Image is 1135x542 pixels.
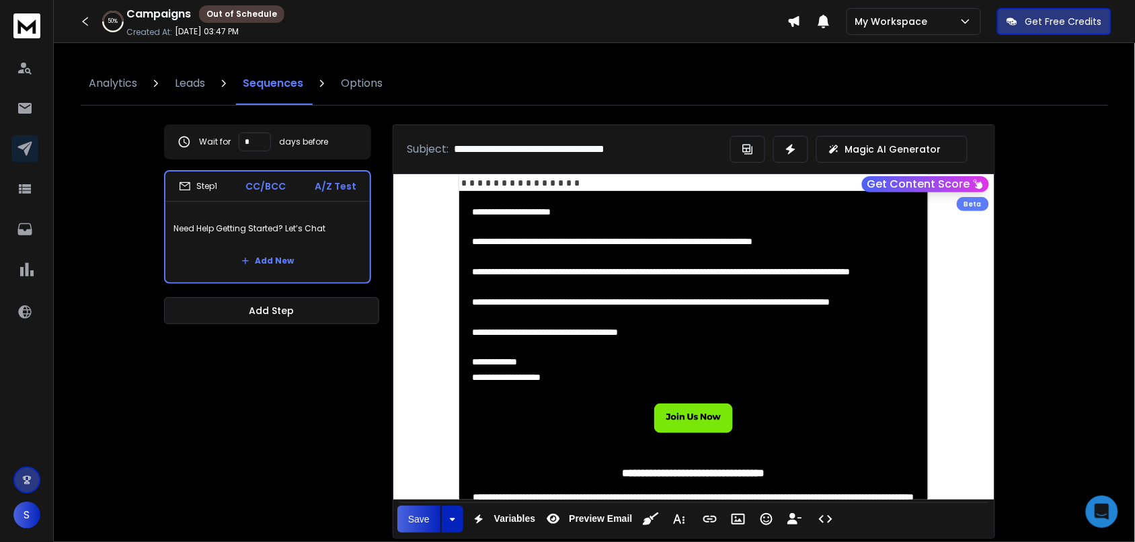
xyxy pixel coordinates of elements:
[816,136,968,163] button: Magic AI Generator
[13,502,40,529] button: S
[315,180,356,193] p: A/Z Test
[231,247,305,274] button: Add New
[126,6,191,22] h1: Campaigns
[173,210,362,247] p: Need Help Getting Started? Let’s Chat
[341,75,383,91] p: Options
[813,506,838,533] button: Code View
[1025,15,1102,28] p: Get Free Credits
[246,180,286,193] p: CC/BCC
[997,8,1111,35] button: Get Free Credits
[466,506,539,533] button: Variables
[199,5,284,23] div: Out of Schedule
[407,141,448,157] p: Subject:
[862,176,989,192] button: Get Content Score
[164,297,379,324] button: Add Step
[697,506,723,533] button: Insert Link (Ctrl+K)
[89,75,137,91] p: Analytics
[541,506,635,533] button: Preview Email
[175,75,205,91] p: Leads
[855,15,933,28] p: My Workspace
[81,62,145,105] a: Analytics
[333,62,391,105] a: Options
[782,506,808,533] button: Insert Unsubscribe Link
[638,506,664,533] button: Clean HTML
[492,513,539,525] span: Variables
[108,17,118,26] p: 50 %
[243,75,303,91] p: Sequences
[179,180,217,192] div: Step 1
[126,27,172,38] p: Created At:
[666,506,692,533] button: More Text
[167,62,213,105] a: Leads
[397,506,440,533] button: Save
[957,197,989,211] div: Beta
[566,513,635,525] span: Preview Email
[279,137,328,147] p: days before
[726,506,751,533] button: Insert Image (Ctrl+P)
[1086,496,1118,528] div: Open Intercom Messenger
[13,13,40,38] img: logo
[199,137,231,147] p: Wait for
[235,62,311,105] a: Sequences
[754,506,779,533] button: Emoticons
[845,143,941,156] p: Magic AI Generator
[175,26,239,37] p: [DATE] 03:47 PM
[164,170,371,284] li: Step1CC/BCCA/Z TestNeed Help Getting Started? Let’s ChatAdd New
